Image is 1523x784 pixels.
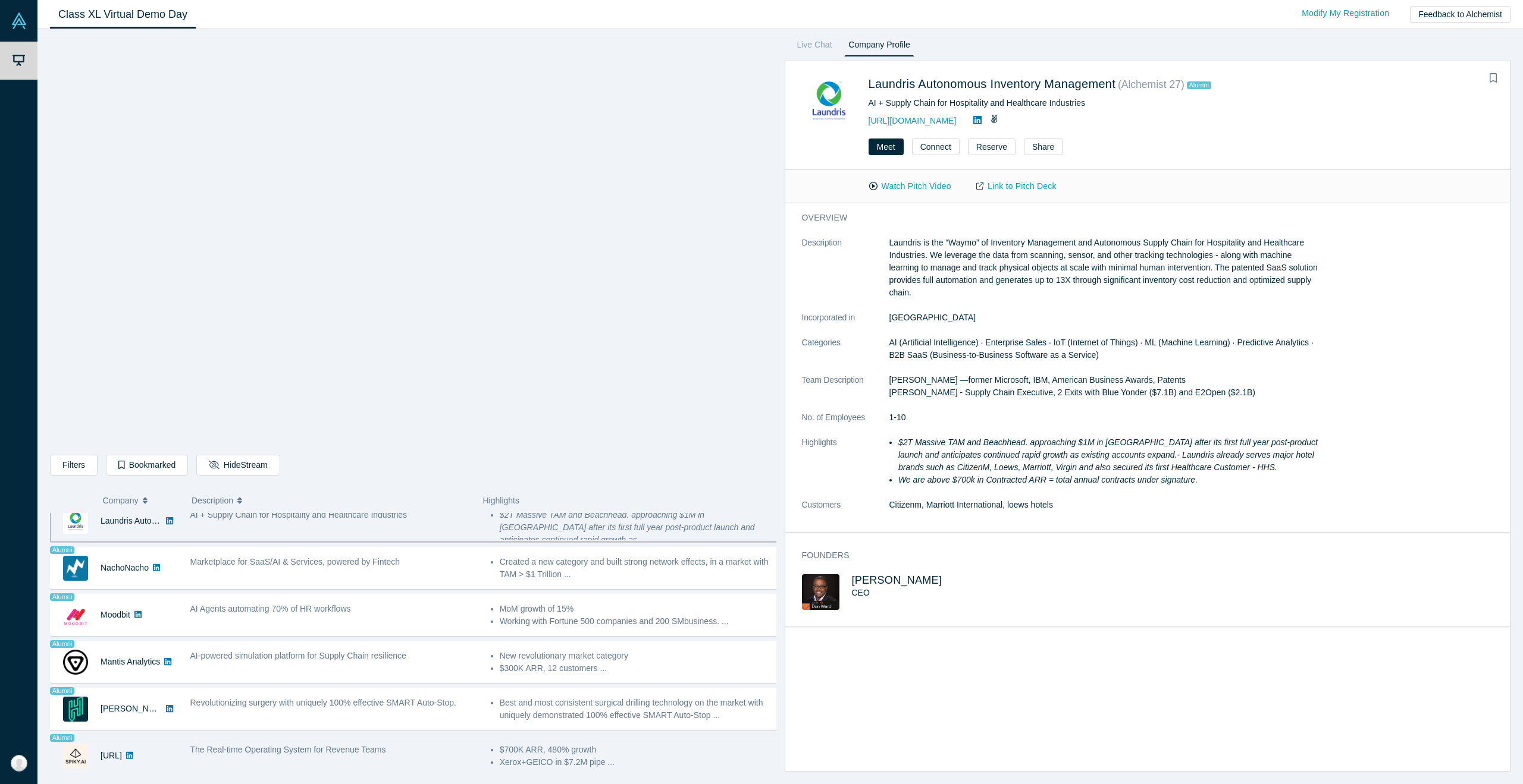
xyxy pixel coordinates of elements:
button: Connect [912,138,960,155]
button: Reserve [968,138,1016,155]
em: $2T Massive TAM and Beachhead. approaching $1M in [GEOGRAPHIC_DATA] after its first full year pos... [500,510,755,544]
dt: Customers [802,499,889,524]
dt: Highlights [802,436,889,499]
em: We are above $700k in Contracted ARR = total annual contracts under signature. [898,475,1198,484]
button: Description [192,488,471,513]
button: Bookmarked [106,455,188,476]
dt: Description [802,237,889,311]
button: Bookmark [1485,70,1502,87]
span: AI Agents automating 70% of HR workflows [190,604,351,613]
button: Meet [869,138,904,155]
span: CEO [852,588,870,597]
dd: [GEOGRAPHIC_DATA] [889,311,1319,324]
dd: Citizenm, Marriott International, loews hotels [889,499,1319,511]
a: Live Chat [793,37,836,56]
img: Moodbit's Logo [63,603,88,628]
span: Alumni [50,593,74,601]
span: Marketplace for SaaS/AI & Services, powered by Fintech [190,557,400,566]
dd: 1-10 [889,411,1319,424]
a: [URL] [101,751,122,760]
button: Filters [50,455,98,476]
span: Alumni [1187,81,1211,89]
a: Company Profile [844,37,914,56]
div: AI + Supply Chain for Hospitality and Healthcare Industries [869,97,1265,109]
dt: Team Description [802,374,889,411]
dt: No. of Employees [802,411,889,436]
a: NachoNacho [101,563,149,572]
span: Alumni [50,734,74,742]
li: Created a new category and built strong network effects, in a market with TAM > $1 Trillion ... [500,556,778,581]
img: Spiky.ai's Logo [63,744,88,769]
dt: Categories [802,336,889,374]
p: [PERSON_NAME] —former Microsoft, IBM, American Business Awards, Patents [PERSON_NAME] - Supply Ch... [889,374,1319,399]
small: ( Alchemist 27 ) [1118,78,1184,90]
dt: Incorporated in [802,311,889,336]
a: [PERSON_NAME] [852,574,942,586]
li: $700K ARR, 480% growth [500,744,778,756]
img: Laundris Autonomous Inventory Management's Logo [63,509,88,534]
a: Moodbit [101,610,130,619]
span: Alumni [50,546,74,554]
em: $2T Massive TAM and Beachhead. approaching $1M in [GEOGRAPHIC_DATA] after its first full year pos... [898,437,1318,472]
button: Company [103,488,180,513]
iframe: Alchemist Class XL Demo Day: Vault [51,39,776,446]
button: Feedback to Alchemist [1410,6,1511,23]
span: Alumni [50,687,74,695]
a: Class XL Virtual Demo Day [50,1,196,29]
img: Vivian Keys's Account [11,755,27,772]
button: Watch Pitch Video [857,176,964,197]
img: Alchemist Vault Logo [11,12,27,29]
span: Highlights [483,496,519,505]
li: Working with Fortune 500 companies and 200 SMbusiness. ... [500,615,778,628]
button: HideStream [196,455,280,476]
span: AI + Supply Chain for Hospitality and Healthcare Industries [190,510,408,519]
span: Revolutionizing surgery with uniquely 100% effective SMART Auto-Stop. [190,698,456,707]
a: Link to Pitch Deck [964,176,1069,197]
span: Alumni [50,640,74,648]
img: Mantis Analytics's Logo [63,650,88,675]
li: MoM growth of 15% [500,603,778,615]
p: Laundris is the “Waymo” of Inventory Management and Autonomous Supply Chain for Hospitality and H... [889,237,1319,299]
h3: Founders [802,549,1302,562]
h3: overview [802,212,1302,224]
span: AI (Artificial Intelligence) · Enterprise Sales · IoT (Internet of Things) · ML (Machine Learning... [889,338,1314,360]
img: Don Ward's Profile Image [802,574,839,610]
span: AI-powered simulation platform for Supply Chain resilience [190,651,406,660]
a: Laundris Autonomous Inventory Management [101,516,269,525]
a: [URL][DOMAIN_NAME] [869,116,957,125]
li: $300K ARR, 12 customers ... [500,662,778,675]
a: [PERSON_NAME] Surgical [101,704,202,713]
img: Hubly Surgical's Logo [63,697,88,722]
li: Best and most consistent surgical drilling technology on the market with uniquely demonstrated 10... [500,697,778,722]
a: Laundris Autonomous Inventory Management [869,77,1116,90]
img: Laundris Autonomous Inventory Management's Logo [802,74,856,128]
span: Company [103,488,139,513]
a: Mantis Analytics [101,657,160,666]
a: Modify My Registration [1289,3,1402,24]
span: The Real-time Operating System for Revenue Teams [190,745,386,754]
li: Xerox+GEICO in $7.2M pipe ... [500,756,778,769]
button: Share [1024,138,1063,155]
li: New revolutionary market category [500,650,778,662]
span: Description [192,488,233,513]
img: NachoNacho's Logo [63,556,88,581]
